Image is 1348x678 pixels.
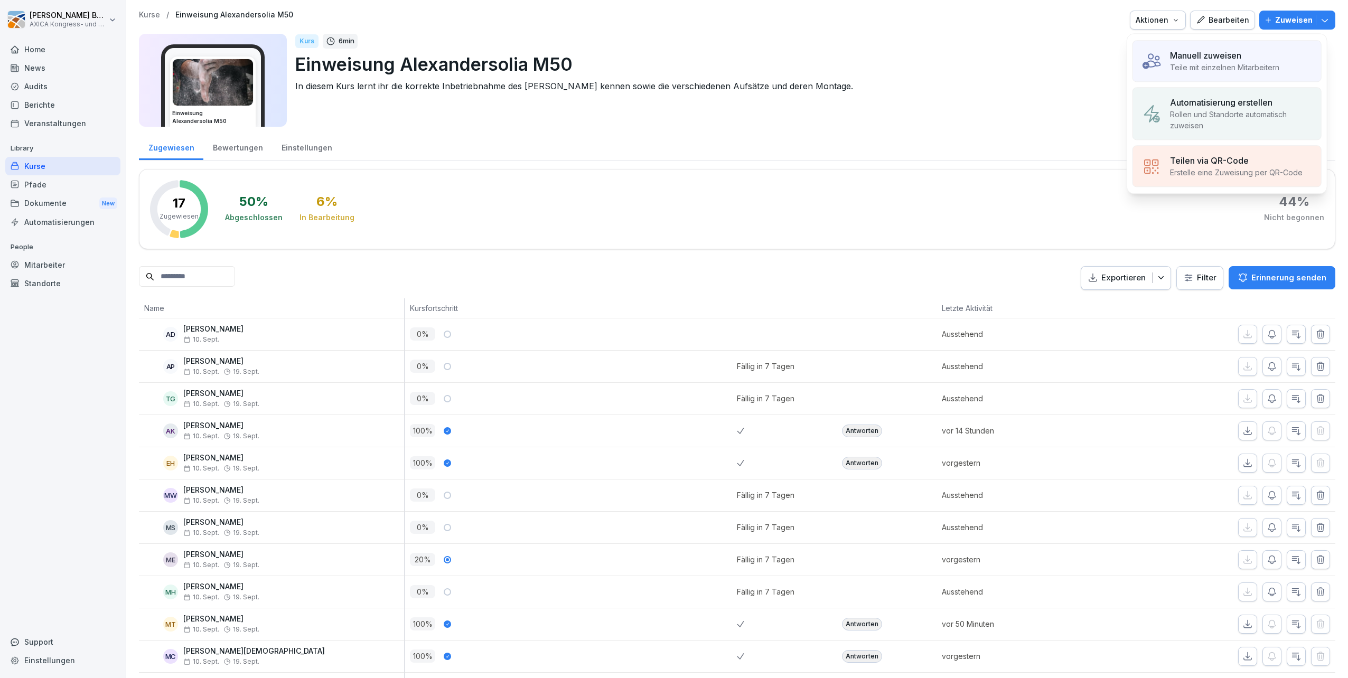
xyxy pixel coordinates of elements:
button: Zuweisen [1259,11,1335,30]
p: [PERSON_NAME] [183,518,259,527]
p: [PERSON_NAME] [183,357,259,366]
a: Zugewiesen [139,133,203,160]
p: Teilen via QR-Code [1170,154,1249,167]
p: 100 % [410,649,435,663]
p: [PERSON_NAME] [183,325,244,334]
div: TG [163,391,178,406]
a: Kurse [5,157,120,175]
div: Antworten [842,425,882,437]
div: Antworten [842,618,882,630]
div: Fällig in 7 Tagen [737,554,794,565]
span: 10. Sept. [183,432,219,440]
a: Pfade [5,175,120,194]
span: 19. Sept. [233,626,259,633]
p: Erstelle eine Zuweisung per QR-Code [1170,167,1303,178]
p: Erinnerung senden [1251,272,1326,284]
div: AD [163,327,178,342]
span: 10. Sept. [183,594,219,601]
p: 0 % [410,488,435,502]
a: Home [5,40,120,59]
p: Ausstehend [942,361,1103,372]
div: Fällig in 7 Tagen [737,586,794,597]
span: 10. Sept. [183,626,219,633]
p: Letzte Aktivität [942,303,1098,314]
a: Bewertungen [203,133,272,160]
p: [PERSON_NAME][DEMOGRAPHIC_DATA] [183,647,325,656]
div: Fällig in 7 Tagen [737,522,794,533]
div: 44 % [1279,195,1309,208]
div: Nicht begonnen [1264,212,1324,223]
p: In diesem Kurs lernt ihr die korrekte Inbetriebnahme des [PERSON_NAME] kennen sowie die verschied... [295,80,1327,92]
p: Kursfortschritt [410,303,732,314]
p: People [5,239,120,256]
span: 10. Sept. [183,336,219,343]
div: Antworten [842,457,882,469]
div: Aktionen [1136,14,1180,26]
p: Library [5,140,120,157]
img: assign_automation.svg [1141,103,1162,124]
div: Support [5,633,120,651]
p: Automatisierung erstellen [1170,96,1272,109]
a: Automatisierungen [5,213,120,231]
span: 10. Sept. [183,497,219,504]
p: Manuell zuweisen [1170,49,1241,62]
p: Ausstehend [942,393,1103,404]
p: [PERSON_NAME] [183,421,259,430]
p: 0 % [410,521,435,534]
p: Kurse [139,11,160,20]
p: 0 % [410,585,435,598]
div: In Bearbeitung [299,212,354,223]
p: 20 % [410,553,435,566]
p: Ausstehend [942,489,1103,501]
span: 19. Sept. [233,497,259,504]
button: Exportieren [1081,266,1171,290]
p: [PERSON_NAME] [183,550,259,559]
div: Dokumente [5,194,120,213]
div: New [99,197,117,210]
div: EH [163,456,178,470]
div: Antworten [842,650,882,663]
a: Audits [5,77,120,96]
p: AXICA Kongress- und Tagungszentrum Pariser Platz 3 GmbH [30,21,107,28]
div: News [5,59,120,77]
p: [PERSON_NAME] [183,454,259,463]
div: Fällig in 7 Tagen [737,393,794,404]
a: Einstellungen [272,133,341,160]
div: MS [163,520,178,535]
a: Einweisung Alexandersolia M50 [175,11,293,20]
img: kr10s27pyqr9zptkmwfo66n3.png [173,59,253,106]
p: Rollen und Standorte automatisch zuweisen [1170,109,1313,131]
div: Veranstaltungen [5,114,120,133]
p: vor 50 Minuten [942,618,1103,629]
a: Berichte [5,96,120,114]
button: Erinnerung senden [1229,266,1335,289]
span: 10. Sept. [183,368,219,375]
p: 0 % [410,327,435,341]
span: 19. Sept. [233,658,259,665]
p: [PERSON_NAME] Beck [30,11,107,20]
span: 19. Sept. [233,368,259,375]
p: Einweisung Alexandersolia M50 [295,51,1327,78]
span: 10. Sept. [183,561,219,569]
p: Zuweisen [1275,14,1313,26]
p: Exportieren [1101,272,1146,284]
div: MH [163,585,178,599]
img: assign_qrCode.svg [1141,156,1162,176]
div: 6 % [316,195,338,208]
span: 19. Sept. [233,529,259,536]
span: 19. Sept. [233,432,259,440]
div: Standorte [5,274,120,293]
p: / [166,11,169,20]
p: Zugewiesen [160,212,199,221]
span: 19. Sept. [233,465,259,472]
button: Filter [1177,267,1223,289]
div: Fällig in 7 Tagen [737,489,794,501]
a: Mitarbeiter [5,256,120,274]
button: Bearbeiten [1190,11,1255,30]
div: AP [163,359,178,374]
